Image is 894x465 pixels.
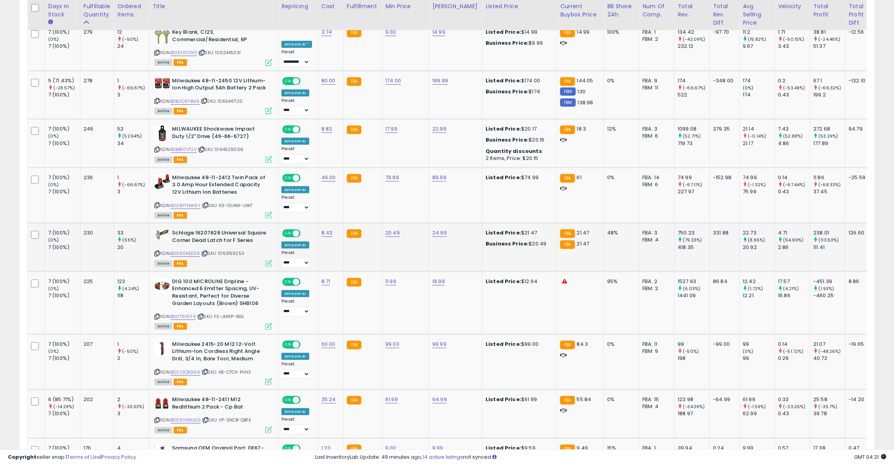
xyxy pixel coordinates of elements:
[154,229,272,266] div: ASIN:
[48,36,59,42] small: (0%)
[347,174,361,183] small: FBA
[678,77,709,84] div: 174
[299,278,312,285] span: OFF
[281,98,312,115] div: Preset:
[578,88,586,95] span: 130
[152,2,275,11] div: Title
[201,98,243,104] span: | SKU: 1065447120
[48,182,59,188] small: (0%)
[748,182,766,188] small: (-1.32%)
[818,133,838,139] small: (53.29%)
[642,181,668,188] div: FBM: 6
[642,125,668,133] div: FBA: 3
[849,29,867,36] div: -12.56
[432,77,448,85] a: 199.99
[170,98,199,105] a: B0BVCR74M6
[748,237,765,243] small: (8.65%)
[48,292,80,299] div: 7 (100%)
[48,278,80,285] div: 7 (100%)
[713,278,733,285] div: 86.84
[432,125,446,133] a: 22.99
[560,98,575,107] small: FBM
[642,285,668,292] div: FBM: 2
[48,244,80,251] div: 7 (100%)
[83,2,111,19] div: Fulfillable Quantity
[607,125,633,133] div: 12%
[48,91,80,98] div: 7 (100%)
[778,278,810,285] div: 17.57
[778,292,810,299] div: 16.86
[778,174,810,181] div: 0.14
[432,340,446,348] a: 99.99
[486,136,551,143] div: $20.16
[117,29,149,36] div: 12
[486,29,551,36] div: $14.99
[783,36,804,42] small: (-50.15%)
[849,278,867,285] div: 8.86
[117,77,149,84] div: 1
[748,36,766,42] small: (15.82%)
[678,278,709,285] div: 1527.93
[154,156,172,163] span: All listings currently available for purchase on Amazon
[385,396,398,403] a: 61.99
[778,244,810,251] div: 2.86
[678,2,706,19] div: Total Rev.
[560,29,575,37] small: FBA
[748,285,763,292] small: (1.72%)
[577,125,586,133] span: 18.3
[678,43,709,50] div: 232.12
[607,278,633,285] div: 95%
[117,125,149,133] div: 52
[713,125,733,133] div: 379.35
[813,29,845,36] div: 38.81
[743,244,774,251] div: 20.92
[122,285,139,292] small: (4.24%)
[154,125,170,141] img: 31kqgyeyX7L._SL40_.jpg
[486,278,521,285] b: Listed Price:
[743,174,774,181] div: 74.99
[486,240,551,247] div: $20.49
[486,148,551,155] div: :
[783,182,805,188] small: (-67.44%)
[778,91,810,98] div: 0.43
[642,133,668,140] div: FBM: 6
[117,174,149,181] div: 1
[849,77,867,84] div: -132.10
[202,202,252,209] span: | SKU: 65-OUXM-UXKT
[154,278,272,329] div: ASIN:
[813,188,845,195] div: 37.45
[172,77,267,94] b: Milwaukee 48-11-2450 12V Lithium-Ion High Output 5Ah Battery 2 Pack
[170,146,197,153] a: B0BBV7VT2V
[486,240,529,247] b: Business Price:
[385,28,396,36] a: 9.00
[486,155,551,162] div: 2 Items, Price: $20.15
[154,29,272,65] div: ASIN:
[778,29,810,36] div: 1.71
[683,285,700,292] small: (6.03%)
[385,2,426,11] div: Min Price
[385,229,400,237] a: 20.49
[642,2,671,19] div: Num of Comp.
[281,2,315,11] div: Repricing
[122,36,138,42] small: (-50%)
[281,250,312,267] div: Preset:
[170,417,201,423] a: B009YNXUG0
[281,290,309,297] div: Amazon AI
[283,278,293,285] span: ON
[577,28,590,36] span: 14.99
[321,174,336,182] a: 46.00
[48,174,80,181] div: 7 (100%)
[486,88,551,95] div: $174
[813,125,845,133] div: 272.68
[174,156,187,163] span: FBA
[170,202,201,209] a: B00BYFNW6Y
[743,77,774,84] div: 174
[560,77,575,86] small: FBA
[174,108,187,114] span: FBA
[683,237,702,243] small: (79.33%)
[818,182,841,188] small: (-68.33%)
[678,174,709,181] div: 74.99
[813,140,845,147] div: 177.89
[154,341,170,356] img: 31AdElR0p8L._SL40_.jpg
[642,236,668,243] div: FBM: 4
